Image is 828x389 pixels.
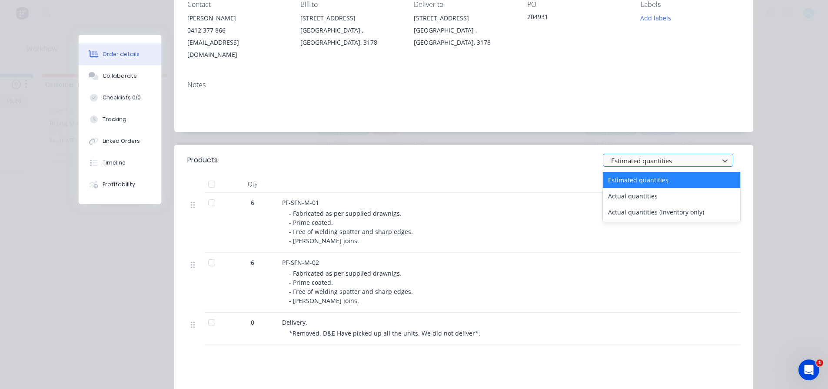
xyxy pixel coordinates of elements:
span: 0 [251,318,254,327]
button: Timeline [79,152,161,174]
div: [GEOGRAPHIC_DATA] , [GEOGRAPHIC_DATA], 3178 [300,24,400,49]
div: Timeline [103,159,126,167]
span: Delivery. [282,318,307,326]
div: 0412 377 866 [187,24,287,36]
div: [GEOGRAPHIC_DATA] , [GEOGRAPHIC_DATA], 3178 [414,24,513,49]
button: Profitability [79,174,161,195]
div: Actual quantities (inventory only) [603,204,740,220]
div: Profitability [103,181,135,188]
div: [EMAIL_ADDRESS][DOMAIN_NAME] [187,36,287,61]
div: Bill to [300,0,400,9]
button: Linked Orders [79,130,161,152]
div: [PERSON_NAME]0412 377 866[EMAIL_ADDRESS][DOMAIN_NAME] [187,12,287,61]
div: Tracking [103,115,126,123]
span: PF-SFN-M-01 [282,198,319,207]
div: [PERSON_NAME] [187,12,287,24]
div: Collaborate [103,72,137,80]
button: Add labels [636,12,676,24]
div: PO [527,0,627,9]
div: Deliver to [414,0,513,9]
div: Actual quantities [603,188,740,204]
div: Qty [226,175,279,193]
div: Linked Orders [103,137,140,145]
button: Tracking [79,109,161,130]
div: Order details [103,50,140,58]
div: Labels [641,0,740,9]
span: 1 [816,359,823,366]
button: Collaborate [79,65,161,87]
div: 204931 [527,12,627,24]
div: Checklists 0/0 [103,94,141,102]
div: [STREET_ADDRESS][GEOGRAPHIC_DATA] , [GEOGRAPHIC_DATA], 3178 [300,12,400,49]
span: - Fabricated as per supplied drawnigs. - Prime coated. - Free of welding spatter and sharp edges.... [289,269,413,305]
iframe: Intercom live chat [798,359,819,380]
button: Order details [79,43,161,65]
div: Products [187,155,218,165]
div: [STREET_ADDRESS] [300,12,400,24]
button: Checklists 0/0 [79,87,161,109]
div: Notes [187,81,740,89]
span: 6 [251,198,254,207]
div: [STREET_ADDRESS] [414,12,513,24]
span: *Removed. D&E Have picked up all the units. We did not deliver*. [289,329,480,337]
div: Contact [187,0,287,9]
span: PF-SFN-M-02 [282,258,319,267]
div: [STREET_ADDRESS][GEOGRAPHIC_DATA] , [GEOGRAPHIC_DATA], 3178 [414,12,513,49]
span: - Fabricated as per supplied drawnigs. - Prime coated. - Free of welding spatter and sharp edges.... [289,209,413,245]
div: Estimated quantities [603,172,740,188]
span: 6 [251,258,254,267]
